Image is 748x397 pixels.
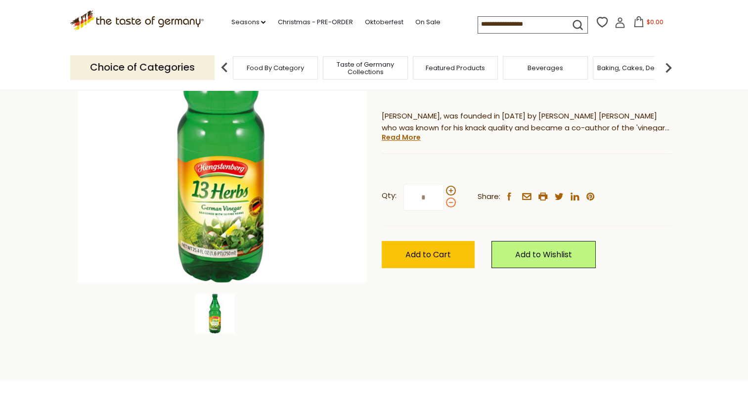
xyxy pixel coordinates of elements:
a: Beverages [528,64,563,72]
button: Add to Cart [382,241,475,268]
a: Featured Products [426,64,485,72]
p: Choice of Categories [70,55,215,79]
span: Share: [478,191,500,203]
a: On Sale [415,17,440,28]
a: Read More [382,132,421,142]
button: $0.00 [627,16,669,31]
a: Oktoberfest [364,17,403,28]
p: [PERSON_NAME], was founded in [DATE] by [PERSON_NAME] [PERSON_NAME] who was known for his knack q... [382,110,671,135]
a: Baking, Cakes, Desserts [597,64,674,72]
span: ( ) [421,82,464,91]
a: 4 Reviews [424,82,461,92]
img: next arrow [659,58,678,78]
a: Add to Wishlist [491,241,596,268]
strong: Qty: [382,190,396,202]
a: Taste of Germany Collections [326,61,405,76]
span: Add to Cart [405,249,451,260]
input: Qty: [403,184,444,211]
img: previous arrow [215,58,234,78]
img: Hengstenberg 13-Herb Vinegar [195,294,235,333]
a: Food By Category [247,64,304,72]
span: $0.00 [646,18,663,26]
a: Seasons [231,17,265,28]
a: Christmas - PRE-ORDER [277,17,352,28]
